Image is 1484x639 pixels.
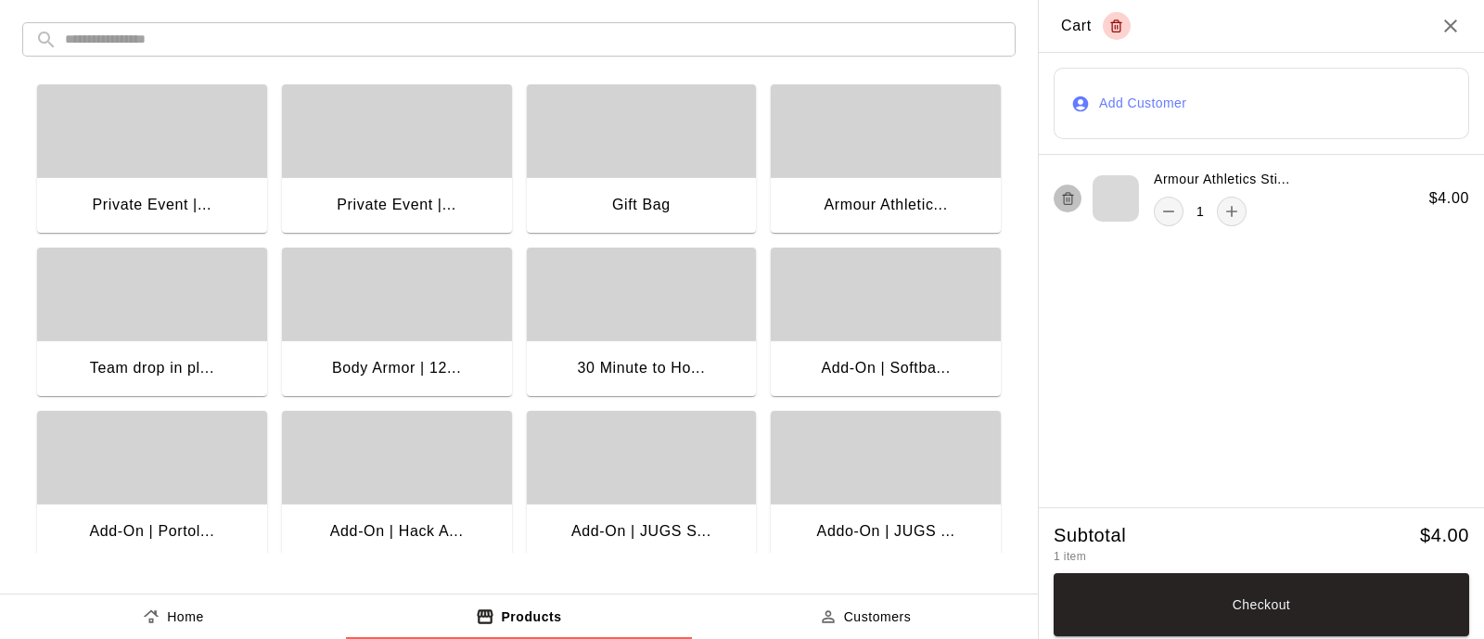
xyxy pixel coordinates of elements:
[821,356,950,380] div: Add-On | Softba...
[577,356,705,380] div: 30 Minute to Ho...
[89,519,214,543] div: Add-On | Portol...
[527,248,757,400] button: 30 Minute to Ho...
[771,411,1001,563] button: Addo-On | JUGS ...
[1429,186,1469,211] h6: $ 4.00
[90,356,214,380] div: Team drop in pl...
[1054,523,1126,548] h5: Subtotal
[817,519,955,543] div: Addo-On | JUGS ...
[1217,197,1247,226] button: add
[844,607,912,627] p: Customers
[824,193,947,217] div: Armour Athletic...
[1420,523,1469,548] h5: $ 4.00
[282,411,512,563] button: Add-On | Hack A...
[1054,68,1469,140] button: Add Customer
[501,607,561,627] p: Products
[37,248,267,400] button: Team drop in pl...
[332,356,461,380] div: Body Armor | 12...
[337,193,456,217] div: Private Event |...
[37,411,267,563] button: Add-On | Portol...
[612,193,671,217] div: Gift Bag
[1439,15,1462,37] button: Close
[527,84,757,236] button: Gift Bag
[330,519,464,543] div: Add-On | Hack A...
[37,84,267,236] button: Private Event |...
[1054,573,1469,636] button: Checkout
[1154,197,1183,226] button: remove
[571,519,711,543] div: Add-On | JUGS S...
[1103,12,1131,40] button: Empty cart
[1054,550,1086,563] span: 1 item
[771,248,1001,400] button: Add-On | Softba...
[282,84,512,236] button: Private Event |...
[527,411,757,563] button: Add-On | JUGS S...
[282,248,512,400] button: Body Armor | 12...
[1154,170,1290,189] p: Armour Athletics Sti...
[167,607,204,627] p: Home
[93,193,212,217] div: Private Event |...
[1196,202,1204,222] p: 1
[771,84,1001,236] button: Armour Athletic...
[1061,12,1131,40] div: Cart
